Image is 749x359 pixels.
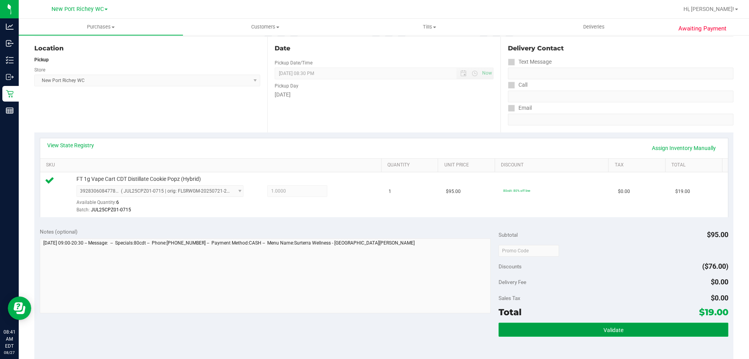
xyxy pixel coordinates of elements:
[6,56,14,64] inline-svg: Inventory
[6,107,14,114] inline-svg: Reports
[508,91,733,102] input: Format: (999) 999-9999
[499,245,559,257] input: Promo Code
[499,279,526,285] span: Delivery Fee
[508,68,733,79] input: Format: (999) 999-9999
[444,162,492,168] a: Unit Price
[183,23,347,30] span: Customers
[275,91,493,99] div: [DATE]
[446,188,461,195] span: $95.00
[34,44,260,53] div: Location
[675,188,690,195] span: $19.00
[387,162,435,168] a: Quantity
[618,188,630,195] span: $0.00
[116,200,119,205] span: 6
[47,141,94,149] a: View State Registry
[6,73,14,81] inline-svg: Outbound
[499,307,522,318] span: Total
[8,296,31,320] iframe: Resource center
[6,39,14,47] inline-svg: Inbound
[275,59,312,66] label: Pickup Date/Time
[499,323,728,337] button: Validate
[76,197,252,212] div: Available Quantity:
[615,162,662,168] a: Tax
[6,90,14,98] inline-svg: Retail
[389,188,391,195] span: 1
[508,79,527,91] label: Call
[76,207,90,213] span: Batch:
[499,295,520,301] span: Sales Tax
[4,329,15,350] p: 08:41 AM EDT
[671,162,719,168] a: Total
[19,23,183,30] span: Purchases
[683,6,734,12] span: Hi, [PERSON_NAME]!
[91,207,131,213] span: JUL25CPZ01-0715
[702,262,728,270] span: ($76.00)
[508,56,552,68] label: Text Message
[348,23,511,30] span: Tills
[499,259,522,273] span: Discounts
[678,24,726,33] span: Awaiting Payment
[4,350,15,355] p: 08/27
[699,307,728,318] span: $19.00
[711,294,728,302] span: $0.00
[34,57,49,63] strong: Pickup
[573,23,615,30] span: Deliveries
[46,162,378,168] a: SKU
[647,141,721,155] a: Assign Inventory Manually
[499,232,518,238] span: Subtotal
[508,44,733,53] div: Delivery Contact
[6,23,14,30] inline-svg: Analytics
[34,66,45,73] label: Store
[76,175,201,183] span: FT 1g Vape Cart CDT Distillate Cookie Popz (Hybrid)
[275,82,298,89] label: Pickup Day
[503,189,530,193] span: 80cdt: 80% off line
[508,102,532,114] label: Email
[707,230,728,239] span: $95.00
[19,19,183,35] a: Purchases
[711,278,728,286] span: $0.00
[501,162,605,168] a: Discount
[40,229,78,235] span: Notes (optional)
[603,327,623,333] span: Validate
[347,19,511,35] a: Tills
[51,6,104,13] span: New Port Richey WC
[512,19,676,35] a: Deliveries
[275,44,493,53] div: Date
[183,19,347,35] a: Customers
